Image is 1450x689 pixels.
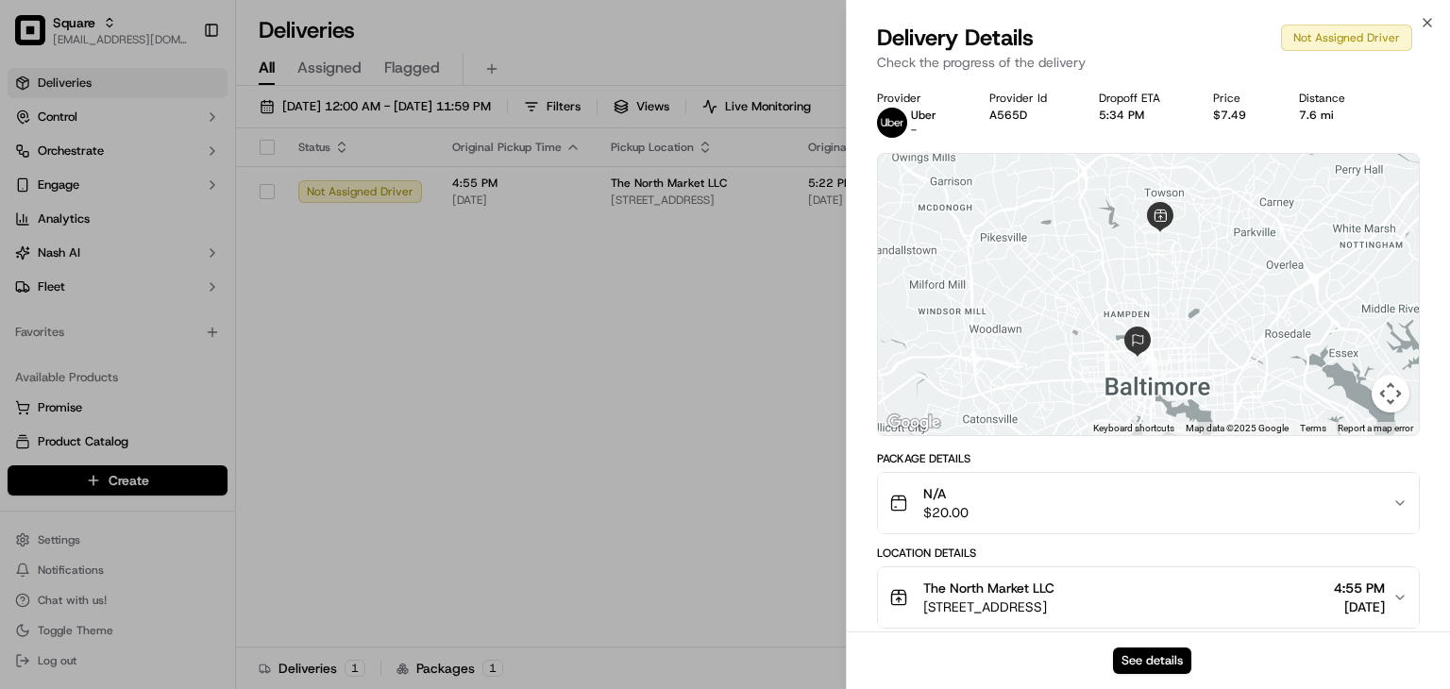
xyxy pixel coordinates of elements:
button: See details [1113,647,1191,674]
div: Provider [877,91,959,106]
a: Terms (opens in new tab) [1300,423,1326,433]
div: Distance [1299,91,1368,106]
span: $20.00 [923,503,969,522]
a: Open this area in Google Maps (opens a new window) [883,411,945,435]
button: Map camera controls [1372,375,1409,412]
div: Dropoff ETA [1099,91,1183,106]
img: uber-new-logo.jpeg [877,108,907,138]
div: Package Details [877,451,1420,466]
a: Report a map error [1338,423,1413,433]
span: Delivery Details [877,23,1034,53]
div: Location Details [877,546,1420,561]
button: A565D [989,108,1027,123]
span: - [911,123,917,138]
button: Keyboard shortcuts [1093,422,1174,435]
span: N/A [923,484,969,503]
div: 5:34 PM [1099,108,1183,123]
img: Google [883,411,945,435]
span: Map data ©2025 Google [1186,423,1289,433]
div: 7.6 mi [1299,108,1368,123]
button: The North Market LLC[STREET_ADDRESS]4:55 PM[DATE] [878,567,1419,628]
p: Check the progress of the delivery [877,53,1420,72]
span: [DATE] [1334,597,1385,616]
span: The North Market LLC [923,579,1054,597]
div: $7.49 [1213,108,1269,123]
div: Provider Id [989,91,1070,106]
span: 4:55 PM [1334,579,1385,597]
div: Price [1213,91,1269,106]
p: Uber [911,108,936,123]
span: [STREET_ADDRESS] [923,597,1054,616]
button: N/A$20.00 [878,473,1419,533]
